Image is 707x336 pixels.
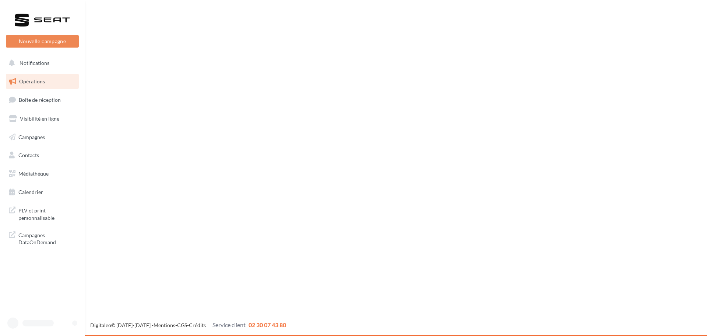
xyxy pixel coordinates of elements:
[18,205,76,221] span: PLV et print personnalisable
[4,74,80,89] a: Opérations
[154,322,175,328] a: Mentions
[4,227,80,249] a: Campagnes DataOnDemand
[90,322,111,328] a: Digitaleo
[18,230,76,246] span: Campagnes DataOnDemand
[4,166,80,181] a: Médiathèque
[18,152,39,158] span: Contacts
[20,60,49,66] span: Notifications
[19,78,45,84] span: Opérations
[6,35,79,48] button: Nouvelle campagne
[4,111,80,127] a: Visibilité en ligne
[4,92,80,108] a: Boîte de réception
[18,170,49,177] span: Médiathèque
[212,321,246,328] span: Service client
[4,202,80,224] a: PLV et print personnalisable
[90,322,286,328] span: © [DATE]-[DATE] - - -
[4,55,77,71] button: Notifications
[18,189,43,195] span: Calendrier
[18,134,45,140] span: Campagnes
[4,129,80,145] a: Campagnes
[20,115,59,122] span: Visibilité en ligne
[249,321,286,328] span: 02 30 07 43 80
[177,322,187,328] a: CGS
[4,148,80,163] a: Contacts
[19,97,61,103] span: Boîte de réception
[189,322,206,328] a: Crédits
[4,184,80,200] a: Calendrier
